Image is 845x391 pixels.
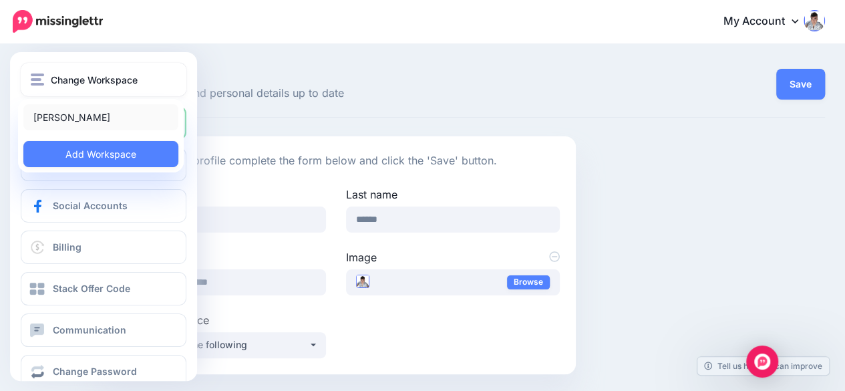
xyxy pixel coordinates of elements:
[21,231,186,264] a: Billing
[21,63,186,96] button: Change Workspace
[53,241,81,253] span: Billing
[21,355,186,388] a: Change Password
[113,249,326,265] label: Email
[21,272,186,305] a: Stack Offer Code
[31,74,44,86] img: menu.png
[13,10,103,33] img: Missinglettr
[113,312,326,328] label: Default Workspace
[21,313,186,347] a: Communication
[697,357,829,375] a: Tell us how we can improve
[113,152,560,170] p: To update your profile complete the form below and click the 'Save' button.
[507,275,550,289] a: Browse
[97,65,576,78] span: Profile
[123,337,309,353] div: Choose one of the following
[21,189,186,223] a: Social Accounts
[710,5,825,38] a: My Account
[23,104,178,130] a: [PERSON_NAME]
[51,72,138,88] span: Change Workspace
[53,283,130,294] span: Stack Offer Code
[113,186,326,203] label: First name
[53,366,137,377] span: Change Password
[776,69,825,100] button: Save
[346,186,559,203] label: Last name
[23,141,178,167] a: Add Workspace
[346,249,559,265] label: Image
[97,85,576,102] span: Keep your profile and personal details up to date
[53,324,126,336] span: Communication
[746,346,778,378] div: Open Intercom Messenger
[356,275,369,288] img: Enda_Cusack_founder_of_BuyStocks.ai_thumb.png
[113,332,326,358] button: Choose one of the following
[53,200,128,211] span: Social Accounts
